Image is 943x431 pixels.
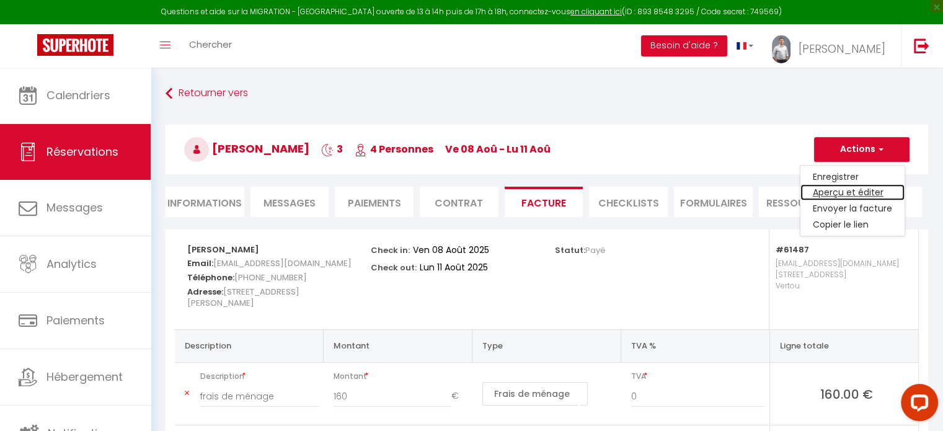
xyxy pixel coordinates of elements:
span: Hébergement [46,369,123,384]
span: 160.00 € [780,385,913,402]
span: 3 [321,142,343,156]
a: Retourner vers [166,82,928,105]
a: en cliquant ici [570,6,622,17]
span: ve 08 Aoû - lu 11 Aoû [445,142,551,156]
th: Type [472,329,621,362]
img: ... [772,35,790,63]
a: Copier le lien [800,217,905,233]
strong: #61487 [776,244,809,255]
li: FORMULAIRES [674,187,753,217]
img: Super Booking [37,34,113,56]
span: Messages [46,200,103,215]
li: Informations [166,187,244,217]
a: Aperçu et éditer [800,185,905,201]
button: Besoin d'aide ? [641,35,727,56]
li: CHECKLISTS [589,187,668,217]
a: Enregistrer [800,169,905,185]
strong: Adresse: [187,286,223,298]
span: Réservations [46,144,118,159]
span: Montant [334,368,467,385]
span: 4 Personnes [355,142,433,156]
p: Check in: [371,242,410,256]
th: Ligne totale [769,329,918,362]
th: Montant [324,329,472,362]
span: € [451,385,467,407]
span: TVA [631,368,764,385]
strong: Email: [187,257,213,269]
span: [PERSON_NAME] [184,141,309,156]
span: Description [200,368,319,385]
iframe: LiveChat chat widget [891,379,943,431]
span: Messages [263,196,316,210]
p: Statut: [555,242,606,256]
button: Actions [814,137,910,162]
li: Paiements [335,187,414,217]
span: [PERSON_NAME] [799,41,885,56]
strong: Téléphone: [187,272,234,283]
p: [EMAIL_ADDRESS][DOMAIN_NAME] [STREET_ADDRESS] Vertou [776,255,906,317]
p: Check out: [371,259,417,273]
span: [PHONE_NUMBER] [234,269,307,287]
span: Paiements [46,313,105,328]
li: Contrat [420,187,498,217]
a: ... [PERSON_NAME] [763,24,901,68]
span: Calendriers [46,87,110,103]
span: Analytics [46,256,97,272]
li: Ressources [759,187,838,217]
strong: [PERSON_NAME] [187,244,259,255]
li: Facture [505,187,583,217]
span: [STREET_ADDRESS][PERSON_NAME] [187,283,299,312]
span: Chercher [189,38,232,51]
img: logout [914,38,929,53]
th: Description [175,329,324,362]
a: Envoyer la facture [800,201,905,217]
span: [EMAIL_ADDRESS][DOMAIN_NAME] [213,254,352,272]
a: Chercher [180,24,241,68]
span: Payé [585,244,606,256]
th: TVA % [621,329,769,362]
